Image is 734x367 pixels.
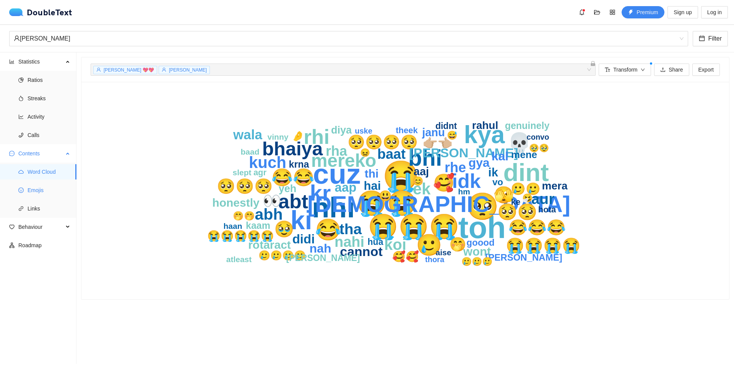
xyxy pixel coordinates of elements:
text: vo [492,177,503,187]
text: kya [464,121,505,148]
text: 🥹🥹 [529,143,549,153]
span: Roadmap [18,238,70,253]
span: Contents [18,146,63,161]
text: wont [463,245,491,258]
text: honestly [212,196,260,209]
text: rhi [304,126,330,148]
text: 🥲🥲🥲 [461,256,493,267]
text: uske [355,127,372,135]
span: Filter [708,34,722,43]
span: lock [590,61,596,66]
text: kaam [246,220,270,231]
text: 🥲 [416,233,442,258]
text: 🫣 [494,185,514,205]
a: logoDoubleText [9,8,72,16]
span: Activity [28,109,70,124]
span: line-chart [18,114,24,119]
text: hua [368,237,383,247]
span: bell [576,9,588,15]
text: 🥰 [433,173,455,193]
button: appstore [606,6,619,18]
text: [PERSON_NAME] [485,252,562,263]
text: convo [527,133,549,141]
text: ki [291,206,312,235]
text: abt [278,190,308,212]
text: kuch [249,153,286,171]
text: cuz [313,158,361,190]
text: 🥺🥺🥺🥺 [348,134,418,151]
text: rotaract [248,238,291,251]
span: message [9,151,15,156]
span: user [162,67,166,72]
span: apartment [9,243,15,248]
text: ke [511,197,520,207]
span: Share [669,65,683,74]
text: [PERSON_NAME] [286,253,360,263]
text: 😂😂😂 [508,218,566,237]
text: 🥲🥲 [511,182,541,196]
span: Calls [28,127,70,143]
text: 😅 [447,130,458,140]
text: wala [233,127,262,142]
text: slept [232,168,251,177]
span: bar-chart [9,59,15,64]
span: folder-open [591,9,603,15]
text: hm [458,187,470,196]
span: Streaks [28,91,70,106]
text: kr [310,180,331,205]
text: hai [364,179,381,192]
span: thunderbolt [628,10,633,16]
text: kal [492,149,508,163]
text: 😭😭😭 [368,212,460,241]
text: rhe [445,160,466,175]
text: baat [377,146,406,162]
span: Behaviour [18,219,63,235]
text: hota [538,205,556,214]
span: Word Cloud [28,164,70,179]
text: 😭 [382,158,420,194]
button: font-sizeTransformdown [599,64,651,76]
text: 🤌 [292,130,304,142]
img: logo [9,8,27,16]
text: [PERSON_NAME] [409,145,518,160]
text: 👉🏼👈🏼 [423,135,453,150]
text: nah [310,241,331,255]
text: 🥹 [274,220,294,239]
text: 😃 [379,189,392,202]
div: [PERSON_NAME] [14,31,677,46]
span: Ratios [28,72,70,88]
text: janu [422,126,445,139]
text: cannot [340,244,382,259]
text: 😭😭😭😭😭 [207,230,274,242]
text: rha [326,143,348,159]
text: mereko [311,150,377,171]
text: 🤭🤭 [233,210,255,221]
text: 🤭 [449,236,466,253]
span: link [18,206,24,211]
text: aur [531,191,555,207]
text: 🥲🥲🥲🥲 [258,250,306,261]
text: ik [488,166,499,179]
text: ek [413,180,431,198]
span: [PERSON_NAME] 💖💖 [104,67,154,73]
span: Premium [637,8,658,16]
text: atleast [226,255,252,264]
text: didi [292,232,315,246]
span: [PERSON_NAME] [169,67,207,73]
text: aise [436,248,451,257]
text: didnt [435,121,457,131]
span: Statistics [18,54,63,69]
text: aaj [414,165,429,178]
text: 😂😂 [271,167,315,188]
text: tha [339,221,362,237]
div: DoubleText [9,8,72,16]
text: yeh [279,183,297,194]
button: folder-open [591,6,603,18]
text: 🥺🥺 [497,202,538,222]
text: vinny [268,132,289,141]
text: 😂 [315,217,341,242]
span: fire [18,96,24,101]
text: haan [223,222,242,230]
text: 🥰🥰 [392,250,419,263]
text: goood [466,237,494,248]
